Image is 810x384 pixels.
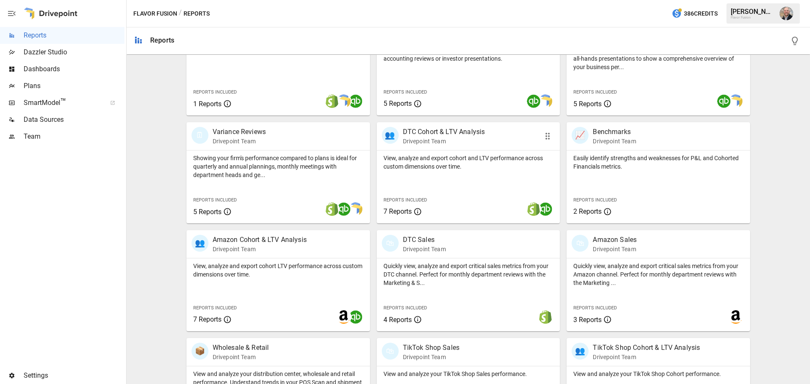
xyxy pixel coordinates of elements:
[383,154,553,171] p: View, analyze and export cohort and LTV performance across custom dimensions over time.
[403,127,485,137] p: DTC Cohort & LTV Analysis
[593,245,637,253] p: Drivepoint Team
[193,197,237,203] span: Reports Included
[593,353,700,361] p: Drivepoint Team
[668,6,721,21] button: 386Credits
[193,154,363,179] p: Showing your firm's performance compared to plans is ideal for quarterly and annual plannings, mo...
[24,81,124,91] span: Plans
[133,8,177,19] button: Flavor Fusion
[729,94,742,108] img: smart model
[573,207,602,215] span: 2 Reports
[193,262,363,279] p: View, analyze and export cohort LTV performance across custom dimensions over time.
[729,310,742,324] img: amazon
[213,245,307,253] p: Drivepoint Team
[573,100,602,108] span: 5 Reports
[573,262,743,287] p: Quickly view, analyze and export critical sales metrics from your Amazon channel. Perfect for mon...
[382,127,399,144] div: 👥
[593,235,637,245] p: Amazon Sales
[593,127,636,137] p: Benchmarks
[717,94,731,108] img: quickbooks
[382,235,399,252] div: 🛍
[731,8,775,16] div: [PERSON_NAME]
[24,47,124,57] span: Dazzler Studio
[539,310,552,324] img: shopify
[192,343,208,360] div: 📦
[527,202,540,216] img: shopify
[403,245,446,253] p: Drivepoint Team
[573,89,617,95] span: Reports Included
[383,262,553,287] p: Quickly view, analyze and export critical sales metrics from your DTC channel. Perfect for monthl...
[573,305,617,311] span: Reports Included
[383,207,412,215] span: 7 Reports
[60,97,66,107] span: ™
[573,370,743,378] p: View and analyze your TikTok Shop Cohort performance.
[403,343,460,353] p: TikTok Shop Sales
[337,94,351,108] img: smart model
[572,343,589,360] div: 👥
[382,343,399,360] div: 🛍
[403,137,485,145] p: Drivepoint Team
[24,64,124,74] span: Dashboards
[24,98,101,108] span: SmartModel
[193,208,221,216] span: 5 Reports
[213,235,307,245] p: Amazon Cohort & LTV Analysis
[193,100,221,108] span: 1 Reports
[383,305,427,311] span: Reports Included
[193,315,221,323] span: 7 Reports
[325,202,339,216] img: shopify
[573,46,743,71] p: Start here when preparing a board meeting, investor updates or all-hands presentations to show a ...
[349,202,362,216] img: smart model
[349,94,362,108] img: quickbooks
[780,7,793,20] img: Dustin Jacobson
[403,235,446,245] p: DTC Sales
[383,197,427,203] span: Reports Included
[527,94,540,108] img: quickbooks
[573,154,743,171] p: Easily identify strengths and weaknesses for P&L and Cohorted Financials metrics.
[213,353,269,361] p: Drivepoint Team
[192,127,208,144] div: 🗓
[192,235,208,252] div: 👥
[572,127,589,144] div: 📈
[731,16,775,19] div: Flavor Fusion
[150,36,174,44] div: Reports
[684,8,718,19] span: 386 Credits
[383,99,412,107] span: 5 Reports
[572,235,589,252] div: 🛍
[573,316,602,324] span: 3 Reports
[403,353,460,361] p: Drivepoint Team
[349,310,362,324] img: quickbooks
[593,137,636,145] p: Drivepoint Team
[24,30,124,40] span: Reports
[383,316,412,324] span: 4 Reports
[193,305,237,311] span: Reports Included
[775,2,798,25] button: Dustin Jacobson
[539,94,552,108] img: smart model
[179,8,182,19] div: /
[573,197,617,203] span: Reports Included
[593,343,700,353] p: TikTok Shop Cohort & LTV Analysis
[383,46,553,63] p: Export the core financial statements for board meetings, accounting reviews or investor presentat...
[24,115,124,125] span: Data Sources
[325,94,339,108] img: shopify
[24,371,124,381] span: Settings
[383,370,553,378] p: View and analyze your TikTok Shop Sales performance.
[383,89,427,95] span: Reports Included
[193,89,237,95] span: Reports Included
[337,310,351,324] img: amazon
[213,343,269,353] p: Wholesale & Retail
[213,137,266,145] p: Drivepoint Team
[539,202,552,216] img: quickbooks
[337,202,351,216] img: quickbooks
[24,132,124,142] span: Team
[213,127,266,137] p: Variance Reviews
